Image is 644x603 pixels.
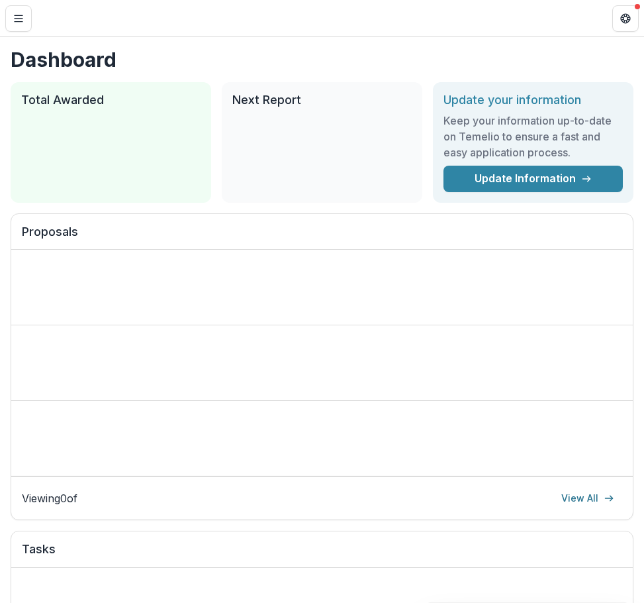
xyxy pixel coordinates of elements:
p: Viewing 0 of [22,490,77,506]
h2: Total Awarded [21,93,201,107]
button: Get Help [612,5,639,32]
h2: Proposals [22,225,622,250]
h2: Next Report [232,93,412,107]
h2: Tasks [22,542,622,567]
h3: Keep your information up-to-date on Temelio to ensure a fast and easy application process. [443,113,623,160]
h2: Update your information [443,93,623,107]
a: View All [553,488,622,509]
h1: Dashboard [11,48,633,72]
button: Toggle Menu [5,5,32,32]
a: Update Information [443,166,623,192]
